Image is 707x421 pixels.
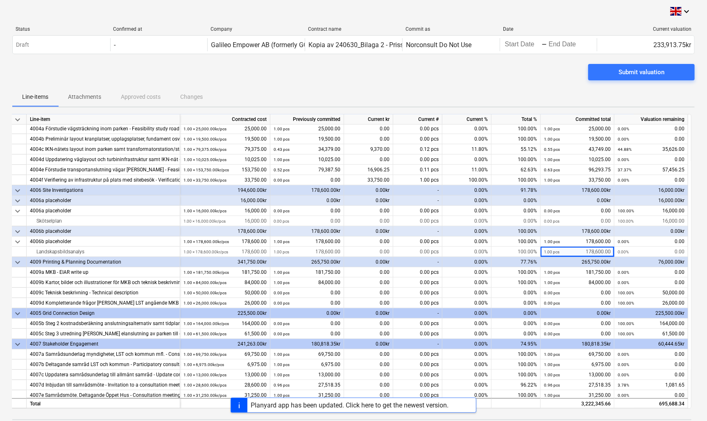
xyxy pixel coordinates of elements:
[274,239,290,244] small: 1.00 pcs
[618,134,684,144] div: 0.00
[274,270,290,275] small: 1.00 pcs
[618,280,629,285] small: 0.00%
[492,144,541,155] div: 55.12%
[544,165,611,175] div: 96,293.75
[541,257,614,267] div: 265,750.00kr
[184,144,267,155] div: 79,375.00
[184,165,267,175] div: 153,750.00
[184,237,267,247] div: 178,600.00
[274,155,340,165] div: 10,025.00
[393,380,442,390] div: 0.00 pcs
[211,26,301,32] div: Company
[618,147,632,152] small: 44.88%
[184,301,227,305] small: 1.00 × 26,000.00kr / pcs
[270,185,344,196] div: 178,600.00kr
[544,280,560,285] small: 1.00 pcs
[492,247,541,257] div: 100.00%
[180,114,270,125] div: Contracted cost
[442,267,492,278] div: 0.00%
[541,185,614,196] div: 178,600.00kr
[393,339,442,349] div: -
[184,288,267,298] div: 50,000.00
[442,298,492,308] div: 0.00%
[344,247,393,257] div: 0.00
[492,216,541,226] div: 0.00%
[393,298,442,308] div: 0.00 pcs
[30,257,177,267] div: 4009 Printing & Planning Documentation
[618,278,684,288] div: 0.00
[442,257,492,267] div: 0.00%
[180,226,270,237] div: 178,600.00kr
[544,247,611,257] div: 178,600.00
[492,165,541,175] div: 62.63%
[618,250,629,254] small: 0.00%
[442,390,492,401] div: 0.00%
[547,39,586,50] input: End Date
[274,178,290,182] small: 0.00 pcs
[274,168,290,172] small: 0.52 pcs
[344,155,393,165] div: 0.00
[184,298,267,308] div: 26,000.00
[618,239,629,244] small: 0.00%
[184,291,227,295] small: 1.00 × 50,000.00kr / pcs
[393,226,442,237] div: -
[274,165,340,175] div: 79,387.50
[27,114,180,125] div: Line-item
[393,165,442,175] div: 0.11 pcs
[344,288,393,298] div: 0.00
[442,216,492,226] div: 0.00%
[393,114,442,125] div: Current #
[442,196,492,206] div: 0.00%
[618,155,684,165] div: 0.00
[492,267,541,278] div: 100.00%
[393,196,442,206] div: -
[393,185,442,196] div: -
[184,239,229,244] small: 1.00 × 178,600.00kr / pcs
[544,301,560,305] small: 0.00 pcs
[344,339,393,349] div: 0.00kr
[544,209,560,213] small: 0.00 pcs
[544,267,611,278] div: 181,750.00
[184,250,228,254] small: 1.00 × 178,600.00kr / pcs
[544,155,611,165] div: 10,025.00
[184,267,267,278] div: 181,750.00
[344,329,393,339] div: 0.00
[13,237,23,247] span: keyboard_arrow_down
[492,226,541,237] div: 100.00%
[492,196,541,206] div: 0.00%
[184,247,267,257] div: 178,600.00
[393,257,442,267] div: -
[492,237,541,247] div: 100.00%
[618,270,629,275] small: 0.00%
[492,278,541,288] div: 100.00%
[274,288,340,298] div: 0.00
[393,247,442,257] div: 0.00 pcs
[544,137,560,141] small: 1.00 pcs
[588,64,695,80] button: Submit valuation
[274,291,290,295] small: 0.00 pcs
[30,216,177,226] div: Skötselplan
[16,41,29,49] p: Draft
[184,206,267,216] div: 16,000.00
[184,278,267,288] div: 84,000.00
[393,329,442,339] div: 0.00 pcs
[614,185,688,196] div: 16,000.00kr
[184,209,227,213] small: 1.00 × 16,000.00kr / pcs
[442,134,492,144] div: 0.00%
[344,216,393,226] div: 0.00
[544,144,611,155] div: 43,749.00
[274,127,290,131] small: 1.00 pcs
[541,196,614,206] div: 0.00kr
[274,144,340,155] div: 34,379.00
[344,165,393,175] div: 16,906.25
[618,137,629,141] small: 0.00%
[344,278,393,288] div: 0.00
[184,216,267,226] div: 16,000.00
[442,278,492,288] div: 0.00%
[274,124,340,134] div: 25,000.00
[618,267,684,278] div: 0.00
[393,216,442,226] div: 0.00 pcs
[184,127,227,131] small: 1.00 × 25,000.00kr / pcs
[13,257,23,267] span: keyboard_arrow_down
[13,206,23,216] span: keyboard_arrow_down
